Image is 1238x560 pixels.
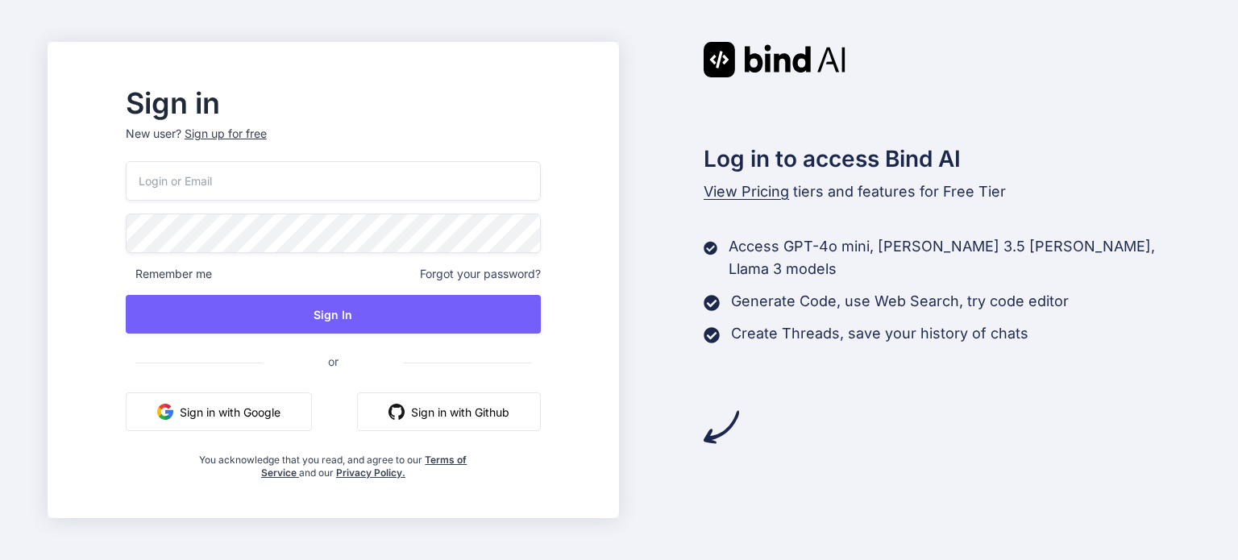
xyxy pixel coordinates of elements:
div: Sign up for free [185,126,267,142]
img: Bind AI logo [704,42,845,77]
p: Generate Code, use Web Search, try code editor [731,290,1069,313]
button: Sign in with Google [126,392,312,431]
a: Terms of Service [261,454,467,479]
img: google [157,404,173,420]
p: Access GPT-4o mini, [PERSON_NAME] 3.5 [PERSON_NAME], Llama 3 models [729,235,1190,280]
img: arrow [704,409,739,445]
h2: Sign in [126,90,541,116]
h2: Log in to access Bind AI [704,142,1190,176]
input: Login or Email [126,161,541,201]
p: New user? [126,126,541,161]
p: tiers and features for Free Tier [704,180,1190,203]
span: View Pricing [704,183,789,200]
a: Privacy Policy. [336,467,405,479]
span: Remember me [126,266,212,282]
p: Create Threads, save your history of chats [731,322,1028,345]
span: or [264,342,403,381]
div: You acknowledge that you read, and agree to our and our [195,444,472,479]
button: Sign In [126,295,541,334]
button: Sign in with Github [357,392,541,431]
img: github [388,404,405,420]
span: Forgot your password? [420,266,541,282]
